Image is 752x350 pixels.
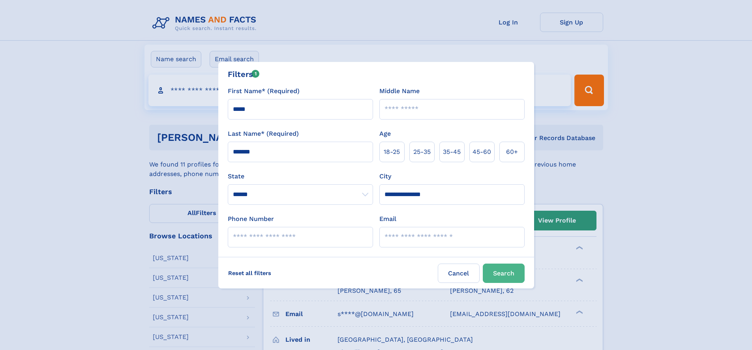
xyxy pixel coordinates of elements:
[379,86,420,96] label: Middle Name
[438,264,480,283] label: Cancel
[228,129,299,139] label: Last Name* (Required)
[379,129,391,139] label: Age
[379,214,396,224] label: Email
[228,86,300,96] label: First Name* (Required)
[506,147,518,157] span: 60+
[223,264,276,283] label: Reset all filters
[443,147,461,157] span: 35‑45
[228,172,373,181] label: State
[228,214,274,224] label: Phone Number
[413,147,431,157] span: 25‑35
[483,264,525,283] button: Search
[384,147,400,157] span: 18‑25
[379,172,391,181] label: City
[473,147,491,157] span: 45‑60
[228,68,260,80] div: Filters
